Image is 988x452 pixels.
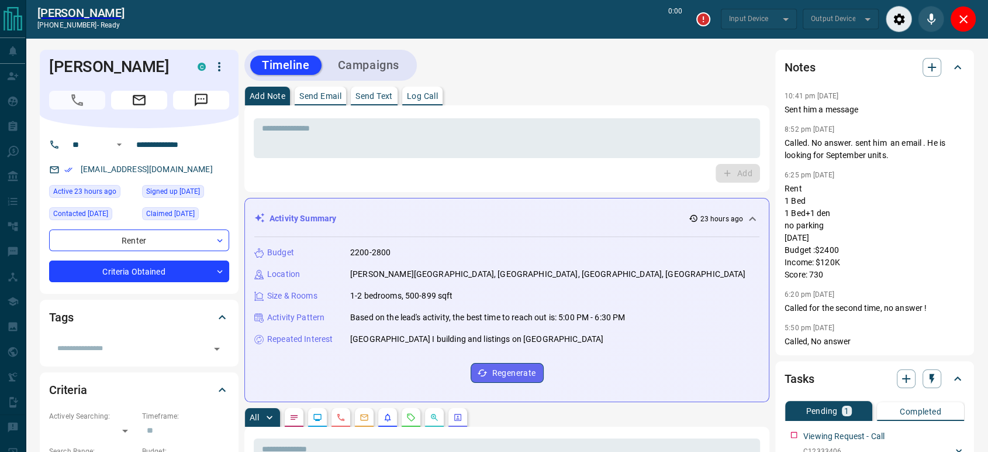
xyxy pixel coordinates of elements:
[430,413,439,422] svg: Opportunities
[37,20,125,30] p: [PHONE_NUMBER] -
[49,303,229,331] div: Tags
[267,290,317,302] p: Size & Rooms
[142,185,229,201] div: Sat Jun 15 2024
[250,413,259,422] p: All
[785,290,834,299] p: 6:20 pm [DATE]
[900,408,941,416] p: Completed
[209,341,225,357] button: Open
[250,56,322,75] button: Timeline
[785,137,965,162] p: Called. No answer. sent him an email . He is looking for September units.
[267,333,333,345] p: Repeated Interest
[785,183,965,281] p: Rent 1 Bed 1 Bed+1 den no parking [DATE] Budget :$2400 Income: $120K Score: 730
[326,56,411,75] button: Campaigns
[299,92,341,100] p: Send Email
[146,186,200,197] span: Signed up [DATE]
[142,207,229,224] div: Wed Jun 19 2024
[49,57,180,76] h1: [PERSON_NAME]
[785,58,815,77] h2: Notes
[668,6,682,32] p: 0:00
[49,91,105,109] span: Call
[350,333,603,345] p: [GEOGRAPHIC_DATA] I building and listings on [GEOGRAPHIC_DATA]
[49,185,136,201] div: Sat Aug 16 2025
[785,324,834,332] p: 5:50 pm [DATE]
[785,365,965,393] div: Tasks
[111,91,167,109] span: Email
[64,166,72,174] svg: Email Verified
[49,261,229,282] div: Criteria Obtained
[360,413,369,422] svg: Emails
[785,104,965,116] p: Sent him a message
[785,335,965,348] p: Called, No answer
[289,413,299,422] svg: Notes
[355,92,393,100] p: Send Text
[101,21,120,29] span: ready
[37,6,125,20] a: [PERSON_NAME]
[350,290,452,302] p: 1-2 bedrooms, 500-899 sqft
[350,246,391,259] p: 2200-2800
[112,138,126,152] button: Open
[407,92,438,100] p: Log Call
[250,92,285,100] p: Add Note
[950,6,976,32] div: Close
[313,413,322,422] svg: Lead Browsing Activity
[146,208,195,220] span: Claimed [DATE]
[49,230,229,251] div: Renter
[53,186,116,197] span: Active 23 hours ago
[49,411,136,422] p: Actively Searching:
[350,268,745,280] p: [PERSON_NAME][GEOGRAPHIC_DATA], [GEOGRAPHIC_DATA], [GEOGRAPHIC_DATA], [GEOGRAPHIC_DATA]
[49,308,73,327] h2: Tags
[267,268,300,280] p: Location
[270,213,336,225] p: Activity Summary
[350,311,625,324] p: Based on the lead's activity, the best time to reach out is: 5:00 PM - 6:30 PM
[806,407,837,415] p: Pending
[49,381,87,399] h2: Criteria
[81,165,213,174] a: [EMAIL_ADDRESS][DOMAIN_NAME]
[785,171,834,179] p: 6:25 pm [DATE]
[785,302,965,314] p: Called for the second time, no answer !
[453,413,462,422] svg: Agent Actions
[267,311,324,324] p: Activity Pattern
[785,92,838,100] p: 10:41 pm [DATE]
[471,363,544,383] button: Regenerate
[406,413,416,422] svg: Requests
[49,207,136,224] div: Thu Jul 24 2025
[918,6,944,32] div: Mute
[142,411,229,422] p: Timeframe:
[785,369,814,388] h2: Tasks
[700,214,743,224] p: 23 hours ago
[886,6,912,32] div: Audio Settings
[383,413,392,422] svg: Listing Alerts
[198,63,206,71] div: condos.ca
[49,376,229,404] div: Criteria
[785,125,834,133] p: 8:52 pm [DATE]
[254,208,759,230] div: Activity Summary23 hours ago
[844,407,849,415] p: 1
[173,91,229,109] span: Message
[785,53,965,81] div: Notes
[803,430,885,443] p: Viewing Request - Call
[267,246,294,259] p: Budget
[336,413,346,422] svg: Calls
[53,208,108,220] span: Contacted [DATE]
